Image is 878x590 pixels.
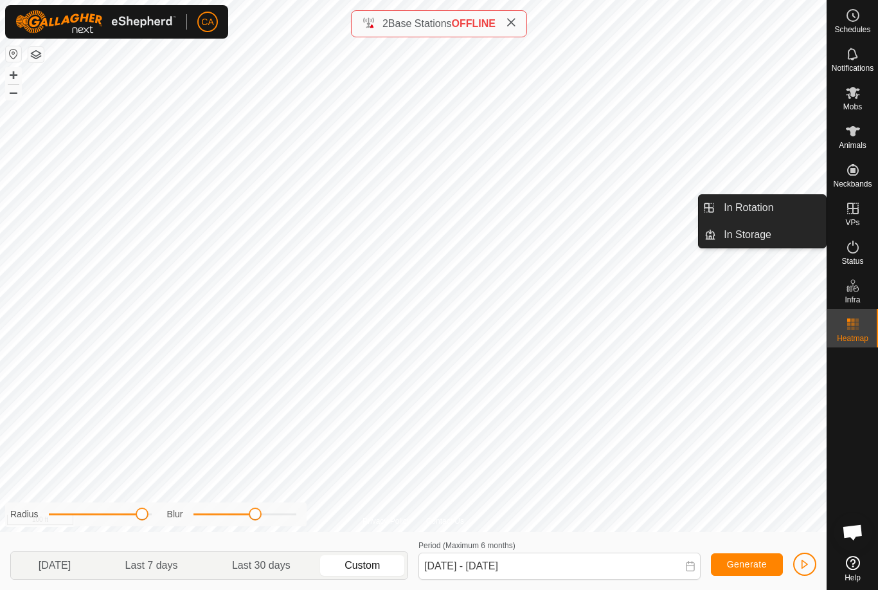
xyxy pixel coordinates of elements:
span: OFFLINE [452,18,496,29]
button: Generate [711,553,783,576]
span: Custom [345,558,380,573]
span: [DATE] [39,558,71,573]
label: Radius [10,508,39,521]
span: Mobs [843,103,862,111]
a: In Storage [716,222,826,248]
div: Open chat [834,513,872,551]
a: Help [827,551,878,587]
button: – [6,84,21,100]
label: Period (Maximum 6 months) [418,541,515,550]
button: Map Layers [28,47,44,62]
a: In Rotation [716,195,826,221]
label: Blur [167,508,183,521]
span: 2 [382,18,388,29]
button: Reset Map [6,46,21,62]
span: Heatmap [837,335,868,342]
span: In Storage [724,227,771,243]
span: CA [201,15,213,29]
span: VPs [845,219,859,226]
a: Privacy Policy [363,515,411,527]
span: Notifications [832,64,874,72]
li: In Storage [699,222,826,248]
span: Infra [845,296,860,304]
span: Last 7 days [125,558,178,573]
img: Gallagher Logo [15,10,176,33]
span: Help [845,574,861,582]
li: In Rotation [699,195,826,221]
span: Status [841,257,863,265]
span: Last 30 days [232,558,291,573]
span: Generate [727,559,767,569]
span: Animals [839,142,866,149]
a: Contact Us [426,515,464,527]
span: Neckbands [833,180,872,188]
span: In Rotation [724,200,773,216]
span: Schedules [834,26,870,33]
button: + [6,68,21,83]
span: Base Stations [388,18,452,29]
